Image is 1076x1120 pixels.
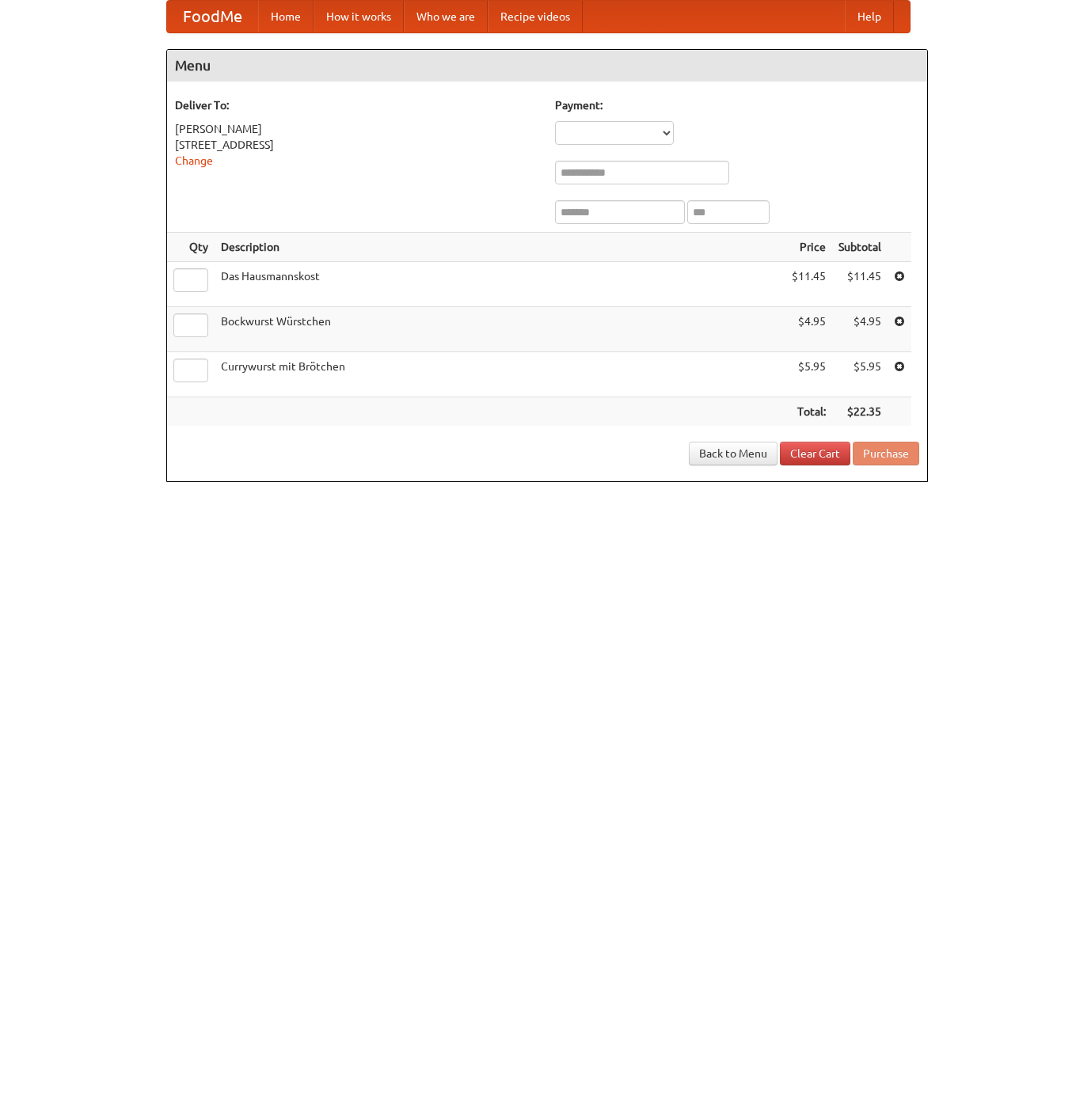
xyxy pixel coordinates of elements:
[785,397,832,427] th: Total:
[167,50,927,82] h4: Menu
[785,352,832,397] td: $5.95
[853,442,919,465] button: Purchase
[555,97,919,113] h5: Payment:
[215,262,785,307] td: Das Hausmannskost
[404,1,488,32] a: Who we are
[175,137,539,153] div: [STREET_ADDRESS]
[167,1,258,32] a: FoodMe
[215,352,785,397] td: Currywurst mit Brötchen
[832,397,888,427] th: $22.35
[488,1,583,32] a: Recipe videos
[215,307,785,352] td: Bockwurst Würstchen
[258,1,314,32] a: Home
[175,97,539,113] h5: Deliver To:
[832,307,888,352] td: $4.95
[785,307,832,352] td: $4.95
[832,262,888,307] td: $11.45
[215,233,785,262] th: Description
[175,154,213,167] a: Change
[689,442,778,465] a: Back to Menu
[785,262,832,307] td: $11.45
[314,1,404,32] a: How it works
[785,233,832,262] th: Price
[167,233,215,262] th: Qty
[845,1,894,32] a: Help
[832,233,888,262] th: Subtotal
[832,352,888,397] td: $5.95
[175,121,539,137] div: [PERSON_NAME]
[780,442,850,465] a: Clear Cart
